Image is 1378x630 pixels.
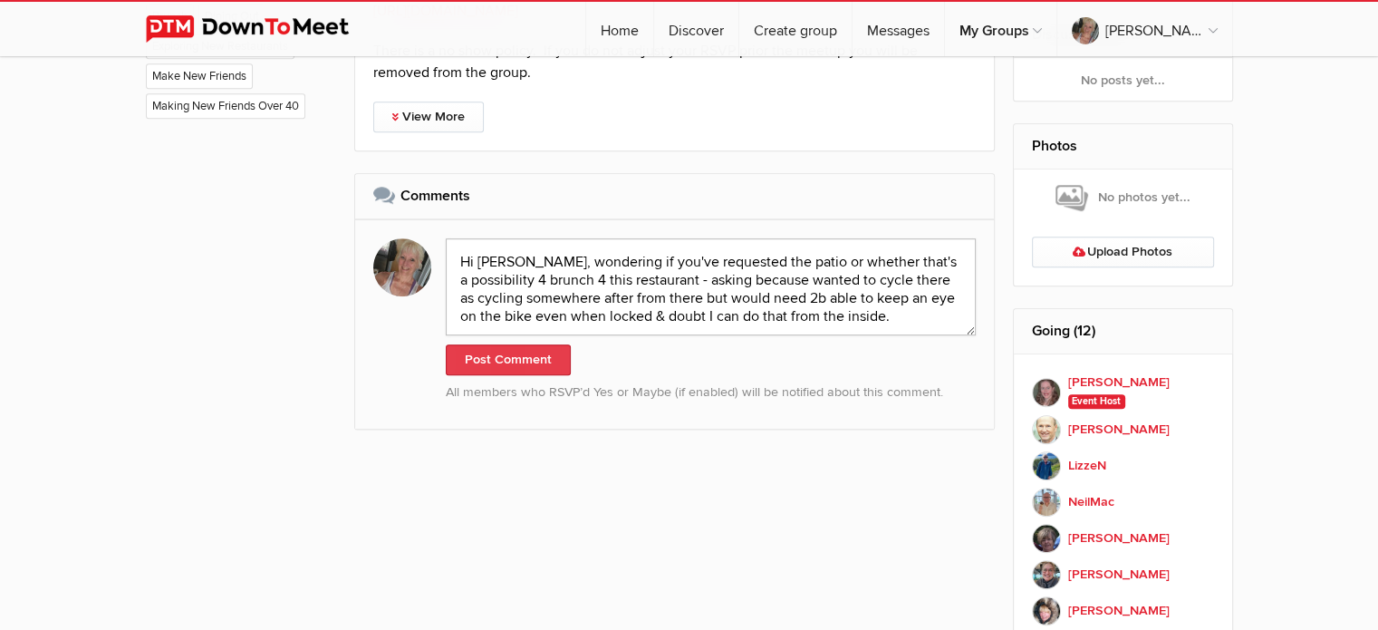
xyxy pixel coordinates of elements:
[739,2,852,56] a: Create group
[1032,448,1214,484] a: LizzeN
[654,2,738,56] a: Discover
[1032,520,1214,557] a: [PERSON_NAME]
[945,2,1056,56] a: My Groups
[1068,528,1170,548] b: [PERSON_NAME]
[586,2,653,56] a: Home
[1032,557,1214,593] a: [PERSON_NAME]
[1032,560,1061,589] img: Tina Hildebrandt
[146,15,377,43] img: DownToMeet
[1068,601,1170,621] b: [PERSON_NAME]
[1032,488,1061,517] img: NeilMac
[1055,182,1190,213] span: No photos yet...
[1032,451,1061,480] img: LizzeN
[1068,565,1170,585] b: [PERSON_NAME]
[1032,237,1214,267] a: Upload Photos
[1068,373,1170,393] b: [PERSON_NAME]
[373,174,977,218] h2: Comments
[373,42,918,82] span: There is a no show policy. If you do not adjust your RSVP prior the meetup you will be removed fr...
[1032,593,1214,629] a: [PERSON_NAME]
[1068,456,1106,476] b: LizzeN
[1068,394,1125,409] span: Event Host
[1068,492,1114,512] b: NeilMac
[1032,137,1077,155] a: Photos
[1032,415,1061,444] img: Frank Kusmer
[373,102,484,132] a: View More
[1032,309,1214,353] h2: Going (12)
[1014,58,1232,102] div: No posts yet...
[446,383,977,402] p: All members who RSVP’d Yes or Maybe (if enabled) will be notified about this comment.
[1032,484,1214,520] a: NeilMac
[446,344,571,375] button: Post Comment
[1032,412,1214,448] a: [PERSON_NAME]
[1032,378,1061,407] img: vicki sawyer
[1032,524,1061,553] img: Margery
[1032,373,1214,412] a: [PERSON_NAME] Event Host
[1057,2,1232,56] a: [PERSON_NAME]
[1068,420,1170,440] b: [PERSON_NAME]
[1032,596,1061,625] img: Gale Lequire
[853,2,944,56] a: Messages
